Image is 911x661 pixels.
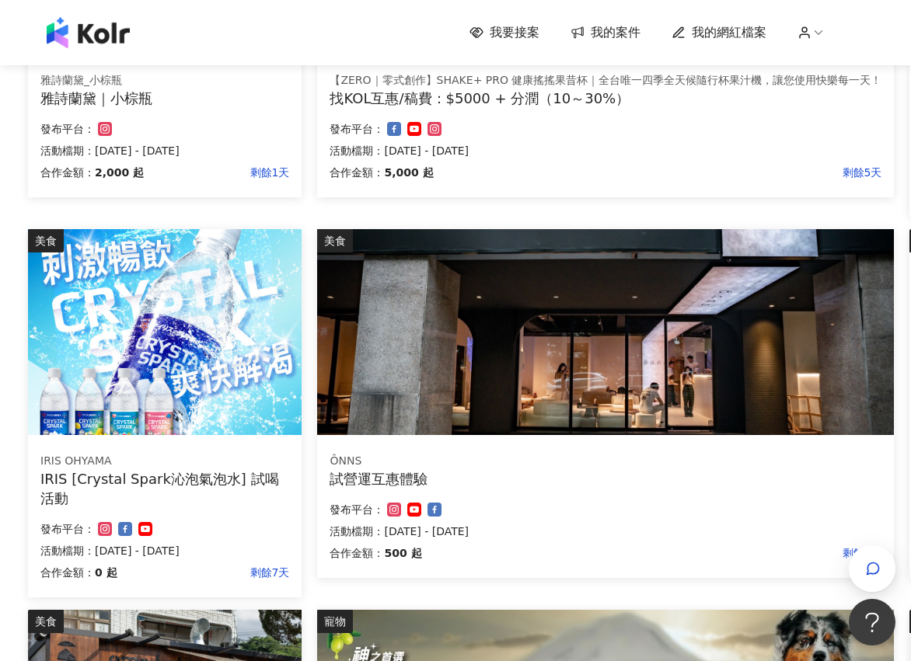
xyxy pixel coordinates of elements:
span: 我的網紅檔案 [692,24,766,41]
p: 5,000 起 [384,163,433,182]
p: 500 起 [384,544,421,562]
span: 我的案件 [591,24,640,41]
iframe: Help Scout Beacon - Open [849,599,895,645]
a: 我的網紅檔案 [672,24,766,41]
p: 活動檔期：[DATE] - [DATE] [40,541,289,560]
p: 活動檔期：[DATE] - [DATE] [40,141,289,160]
div: 美食 [28,229,64,252]
div: 美食 [317,229,353,252]
p: 合作金額： [330,544,384,562]
div: 雅詩蘭黛_小棕瓶 [40,73,289,89]
div: IRIS [Crystal Spark沁泡氣泡水] 試喝活動 [40,469,289,508]
div: ÔNNS [330,454,881,469]
p: 發布平台： [40,120,95,138]
div: 試營運互惠體驗 [330,469,881,489]
p: 活動檔期：[DATE] - [DATE] [330,141,881,160]
span: 我要接案 [490,24,539,41]
p: 2,000 起 [95,163,144,182]
p: 合作金額： [40,563,95,582]
p: 剩餘7天 [117,563,290,582]
p: 發布平台： [40,520,95,538]
a: 我的案件 [571,24,640,41]
img: logo [47,17,130,48]
div: 寵物 [317,610,353,633]
div: 美食 [28,610,64,633]
div: 【ZERO｜零式創作】SHAKE+ PRO 健康搖搖果昔杯｜全台唯一四季全天候隨行杯果汁機，讓您使用快樂每一天！ [330,73,881,89]
p: 剩餘1天 [144,163,289,182]
p: 0 起 [95,563,117,582]
div: 雅詩蘭黛｜小棕瓶 [40,89,289,108]
p: 剩餘5天 [434,163,882,182]
div: IRIS OHYAMA [40,454,289,469]
div: 找KOL互惠/稿費：$5000 + 分潤（10～30%） [330,89,881,108]
a: 我要接案 [469,24,539,41]
p: 發布平台： [330,500,384,519]
img: Crystal Spark 沁泡氣泡水 [28,229,302,435]
p: 發布平台： [330,120,384,138]
img: 試營運互惠體驗 [317,229,894,435]
p: 活動檔期：[DATE] - [DATE] [330,522,881,541]
p: 合作金額： [40,163,95,182]
p: 剩餘9天 [422,544,882,562]
p: 合作金額： [330,163,384,182]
